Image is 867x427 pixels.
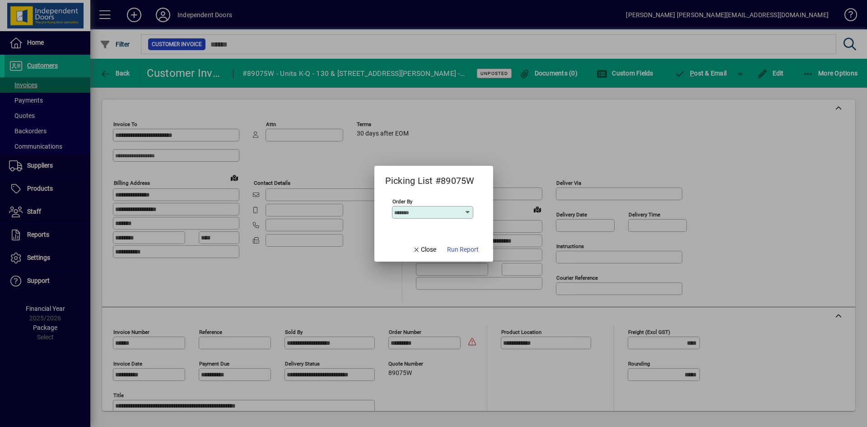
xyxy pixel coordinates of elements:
mat-label: Order By [392,198,412,204]
button: Run Report [443,242,482,258]
span: Run Report [447,245,479,254]
span: Close [413,245,436,254]
h2: Picking List #89075W [374,166,485,188]
button: Close [409,242,440,258]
